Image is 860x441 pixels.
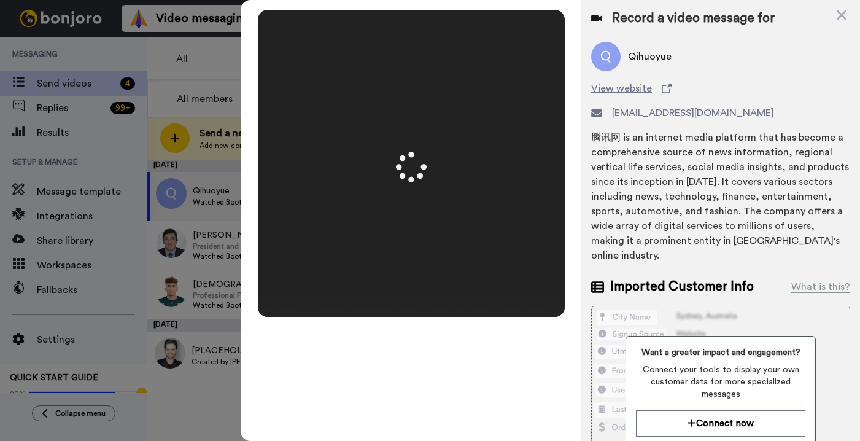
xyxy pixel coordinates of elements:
[591,81,652,96] span: View website
[591,81,850,96] a: View website
[591,130,850,263] div: 腾讯网 is an internet media platform that has become a comprehensive source of news information, reg...
[791,279,850,294] div: What is this?
[612,106,774,120] span: [EMAIL_ADDRESS][DOMAIN_NAME]
[636,346,805,359] span: Want a greater impact and engagement?
[636,364,805,400] span: Connect your tools to display your own customer data for more specialized messages
[610,278,754,296] span: Imported Customer Info
[636,410,805,437] button: Connect now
